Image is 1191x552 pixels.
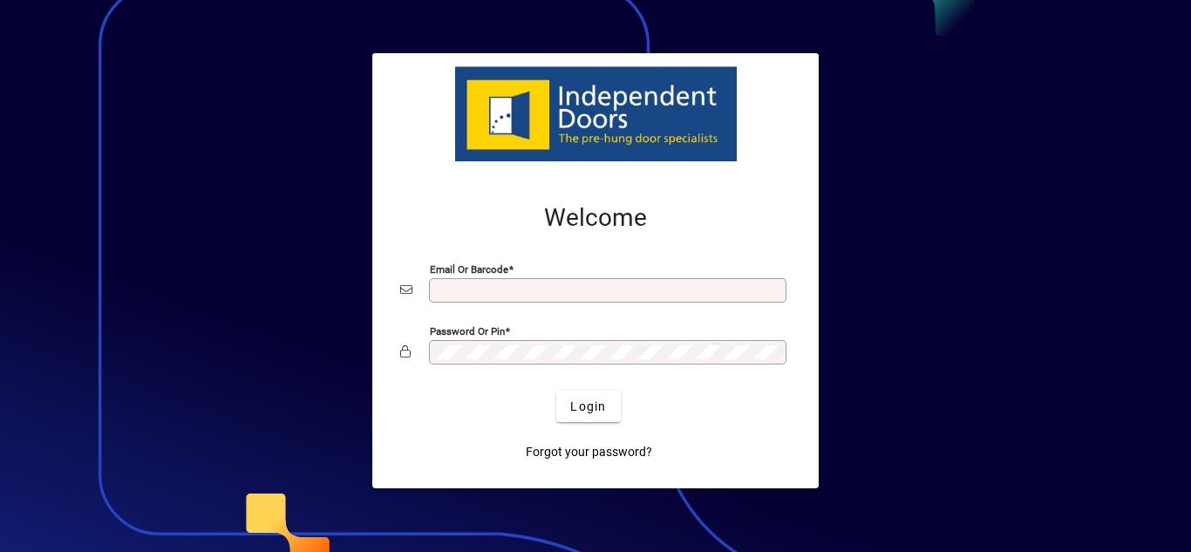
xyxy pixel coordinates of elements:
span: Login [570,398,606,416]
span: Forgot your password? [526,443,652,461]
button: Login [556,391,620,422]
mat-label: Email or Barcode [430,263,508,276]
h2: Welcome [400,203,791,233]
mat-label: Password or Pin [430,325,505,337]
a: Forgot your password? [519,436,659,467]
